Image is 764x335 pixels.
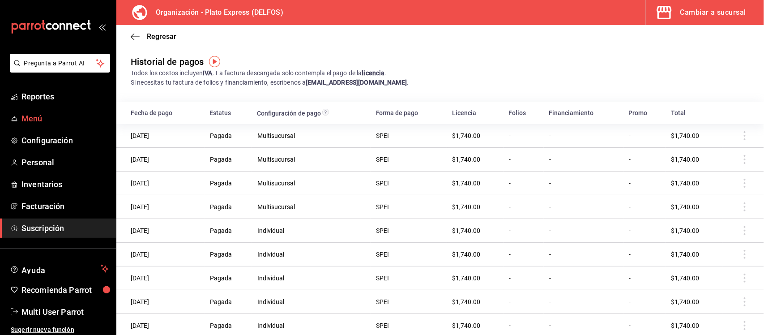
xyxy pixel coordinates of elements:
th: Total [666,102,722,124]
td: Pagada [204,266,252,290]
td: SPEI [371,266,447,290]
span: Reportes [21,90,109,103]
td: - [544,148,623,172]
span: $1,740.00 [452,227,481,234]
strong: [EMAIL_ADDRESS][DOMAIN_NAME] [306,79,407,86]
td: Multisucursal [252,195,370,219]
td: - [503,195,543,219]
td: SPEI [371,124,447,148]
td: Multisucursal [252,148,370,172]
td: Individual [252,219,370,243]
div: Todos los costos incluyen . La factura descargada solo contempla el pago de la . Si necesitas tu ... [131,69,750,87]
td: - [544,124,623,148]
td: Multisucursal [252,124,370,148]
td: - [623,219,666,243]
span: $1,740.00 [452,156,481,163]
td: Individual [252,266,370,290]
span: $1,740.00 [671,322,700,329]
td: Multisucursal [252,172,370,195]
td: SPEI [371,290,447,314]
td: - [623,172,666,195]
span: Suscripción [21,222,109,234]
span: Sugerir nueva función [11,325,109,335]
span: $1,740.00 [671,298,700,305]
td: Pagada [204,195,252,219]
span: Recomienda Parrot [21,284,109,296]
th: Fecha de pago [116,102,204,124]
span: $1,740.00 [671,275,700,282]
span: $1,740.00 [452,275,481,282]
td: Pagada [204,172,252,195]
td: [DATE] [116,266,204,290]
td: Pagada [204,124,252,148]
span: $1,740.00 [671,251,700,258]
span: Facturación [21,200,109,212]
td: Pagada [204,243,252,266]
strong: licencia [362,69,385,77]
td: - [544,172,623,195]
td: - [544,290,623,314]
span: $1,740.00 [671,180,700,187]
span: Multi User Parrot [21,306,109,318]
div: Cambiar a sucursal [680,6,746,19]
span: Menú [21,112,109,125]
td: - [544,195,623,219]
td: SPEI [371,195,447,219]
td: Individual [252,290,370,314]
td: [DATE] [116,290,204,314]
span: Configuración [21,134,109,146]
td: - [503,266,543,290]
td: - [503,148,543,172]
td: Individual [252,243,370,266]
td: - [544,219,623,243]
td: Pagada [204,219,252,243]
td: - [503,124,543,148]
span: $1,740.00 [452,251,481,258]
th: Licencia [447,102,503,124]
td: - [503,172,543,195]
h3: Organización - Plato Express (DELFOS) [149,7,283,18]
span: Ayuda [21,263,97,274]
td: SPEI [371,172,447,195]
button: open_drawer_menu [98,23,106,30]
td: [DATE] [116,148,204,172]
span: $1,740.00 [452,180,481,187]
span: Personal [21,156,109,168]
td: SPEI [371,148,447,172]
td: Pagada [204,148,252,172]
td: - [503,243,543,266]
th: Configuración de pago [252,102,370,124]
td: - [623,290,666,314]
td: - [503,219,543,243]
td: SPEI [371,243,447,266]
td: - [544,243,623,266]
span: $1,740.00 [452,132,481,139]
td: SPEI [371,219,447,243]
span: Regresar [147,32,176,41]
span: $1,740.00 [452,322,481,329]
img: Tooltip marker [209,56,220,67]
button: Regresar [131,32,176,41]
td: - [623,124,666,148]
span: Si el pago de la suscripción es agrupado con todas las sucursales, será denominado como Multisucu... [322,110,329,117]
strong: IVA [203,69,212,77]
td: - [544,266,623,290]
th: Forma de pago [371,102,447,124]
td: - [623,195,666,219]
td: [DATE] [116,124,204,148]
button: Pregunta a Parrot AI [10,54,110,73]
td: - [503,290,543,314]
a: Pregunta a Parrot AI [6,65,110,74]
span: Pregunta a Parrot AI [24,59,96,68]
span: Inventarios [21,178,109,190]
td: [DATE] [116,219,204,243]
td: [DATE] [116,243,204,266]
span: $1,740.00 [671,132,700,139]
th: Folios [503,102,543,124]
span: $1,740.00 [671,227,700,234]
div: Historial de pagos [131,55,204,69]
span: $1,740.00 [671,203,700,210]
td: Pagada [204,290,252,314]
span: $1,740.00 [452,203,481,210]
